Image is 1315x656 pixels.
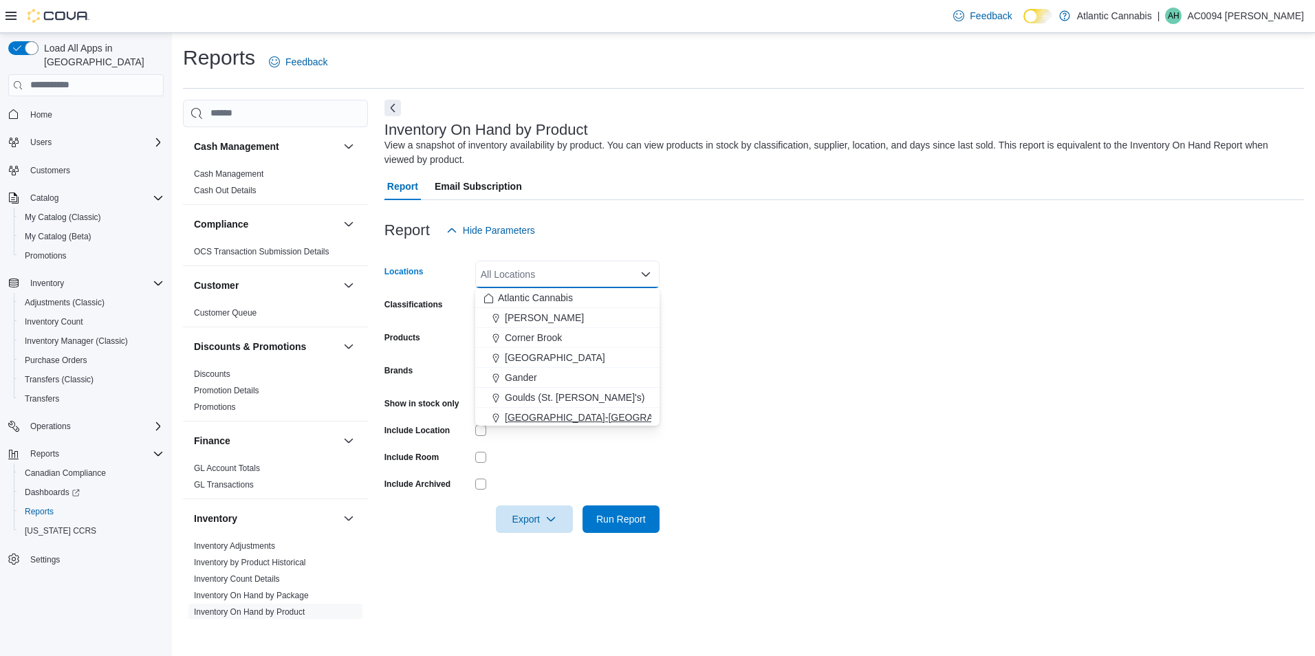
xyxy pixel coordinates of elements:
div: Finance [183,460,368,499]
a: Dashboards [19,484,85,501]
span: Hide Parameters [463,223,535,237]
span: Reports [19,503,164,520]
button: Finance [194,434,338,448]
a: Inventory Count [19,314,89,330]
button: Home [3,105,169,124]
button: [PERSON_NAME] [475,308,660,328]
span: Promotions [25,250,67,261]
button: Catalog [3,188,169,208]
span: Users [25,134,164,151]
a: OCS Transaction Submission Details [194,247,329,256]
span: Goulds (St. [PERSON_NAME]'s) [505,391,644,404]
button: Reports [14,502,169,521]
a: Feedback [263,48,333,76]
span: Inventory On Hand by Package [194,590,309,601]
a: Settings [25,551,65,568]
span: My Catalog (Classic) [19,209,164,226]
button: Compliance [194,217,338,231]
div: Cash Management [183,166,368,204]
a: Reports [19,503,59,520]
button: Reports [3,444,169,463]
button: Users [3,133,169,152]
button: Promotions [14,246,169,265]
span: Inventory Manager (Classic) [25,336,128,347]
h3: Inventory On Hand by Product [384,122,588,138]
a: [US_STATE] CCRS [19,523,102,539]
button: Next [384,100,401,116]
span: Home [25,106,164,123]
span: Dark Mode [1023,23,1024,24]
span: My Catalog (Beta) [25,231,91,242]
button: [GEOGRAPHIC_DATA] [475,348,660,368]
span: Inventory [30,278,64,289]
button: Customer [194,278,338,292]
button: Catalog [25,190,64,206]
button: Customers [3,160,169,180]
button: Hide Parameters [441,217,541,244]
h3: Report [384,222,430,239]
span: Reports [25,506,54,517]
span: [PERSON_NAME] [505,311,584,325]
a: Cash Out Details [194,186,257,195]
button: Run Report [583,505,660,533]
button: Export [496,505,573,533]
span: Corner Brook [505,331,562,345]
span: Inventory Adjustments [194,540,275,551]
div: Choose from the following options [475,288,660,507]
a: Dashboards [14,483,169,502]
span: Discounts [194,369,230,380]
span: Report [387,173,418,200]
span: Reports [30,448,59,459]
a: Feedback [948,2,1017,30]
a: Promotions [194,402,236,412]
button: Gander [475,368,660,388]
span: Export [504,505,565,533]
button: Cash Management [340,138,357,155]
button: Users [25,134,57,151]
div: Compliance [183,243,368,265]
button: [GEOGRAPHIC_DATA]-[GEOGRAPHIC_DATA] [475,408,660,428]
span: Transfers (Classic) [25,374,94,385]
img: Cova [28,9,89,23]
a: Transfers (Classic) [19,371,99,388]
button: [US_STATE] CCRS [14,521,169,540]
a: Purchase Orders [19,352,93,369]
p: | [1158,8,1160,24]
span: GL Transactions [194,479,254,490]
span: Cash Management [194,168,263,179]
a: Inventory by Product Historical [194,558,306,567]
button: Inventory [340,510,357,527]
button: Inventory [25,275,69,292]
span: Inventory by Product Historical [194,557,306,568]
button: Inventory Manager (Classic) [14,331,169,351]
span: Settings [25,550,164,567]
button: Compliance [340,216,357,232]
button: Atlantic Cannabis [475,288,660,308]
a: Home [25,107,58,123]
button: Settings [3,549,169,569]
a: Promotion Details [194,386,259,395]
div: View a snapshot of inventory availability by product. You can view products in stock by classific... [384,138,1297,167]
a: Inventory On Hand by Product [194,607,305,617]
p: Atlantic Cannabis [1077,8,1152,24]
div: Discounts & Promotions [183,366,368,421]
span: [GEOGRAPHIC_DATA] [505,351,605,364]
span: Feedback [285,55,327,69]
button: Discounts & Promotions [340,338,357,355]
button: Corner Brook [475,328,660,348]
div: Customer [183,305,368,327]
h3: Inventory [194,512,237,525]
span: Catalog [25,190,164,206]
span: Customers [25,162,164,179]
span: Dashboards [19,484,164,501]
span: Load All Apps in [GEOGRAPHIC_DATA] [39,41,164,69]
label: Include Archived [384,479,450,490]
span: Settings [30,554,60,565]
span: Promotion Details [194,385,259,396]
a: GL Transactions [194,480,254,490]
label: Locations [384,266,424,277]
label: Brands [384,365,413,376]
label: Include Location [384,425,450,436]
label: Include Room [384,452,439,463]
a: My Catalog (Classic) [19,209,107,226]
